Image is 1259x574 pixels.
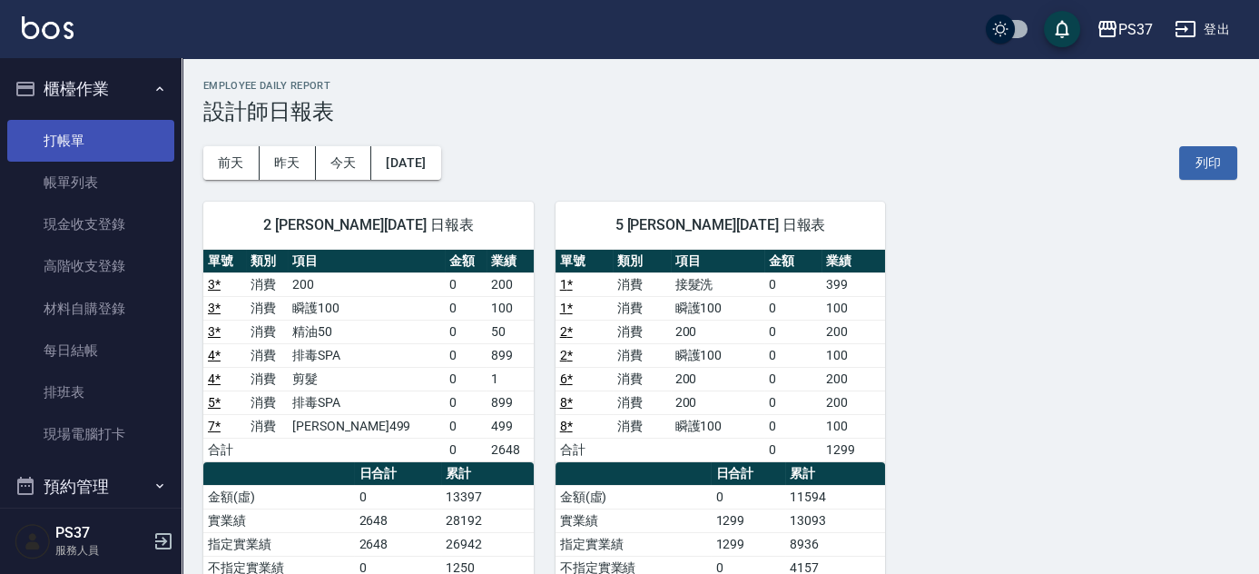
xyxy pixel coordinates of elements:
td: 消費 [613,272,670,296]
td: 899 [487,343,533,367]
td: 2648 [354,509,441,532]
a: 打帳單 [7,120,174,162]
td: 200 [821,320,885,343]
th: 業績 [487,250,533,273]
th: 業績 [821,250,885,273]
th: 項目 [288,250,444,273]
button: 列印 [1179,146,1237,180]
td: 消費 [246,296,289,320]
td: 0 [764,391,821,414]
button: 昨天 [260,146,316,180]
span: 5 [PERSON_NAME][DATE] 日報表 [577,216,864,234]
td: 13397 [441,485,533,509]
td: 13093 [785,509,885,532]
td: 0 [764,438,821,461]
td: 精油50 [288,320,444,343]
h5: PS37 [55,524,148,542]
td: 0 [764,272,821,296]
th: 類別 [246,250,289,273]
td: 26942 [441,532,533,556]
td: 200 [487,272,533,296]
td: 消費 [246,343,289,367]
td: 399 [821,272,885,296]
div: PS37 [1118,18,1153,41]
td: 合計 [203,438,246,461]
td: 2648 [354,532,441,556]
td: 8936 [785,532,885,556]
td: 200 [821,391,885,414]
td: 200 [671,391,764,414]
table: a dense table [203,250,534,462]
td: 1 [487,367,533,391]
td: 100 [821,296,885,320]
button: 預約管理 [7,463,174,510]
h3: 設計師日報表 [203,99,1237,124]
td: 剪髮 [288,367,444,391]
td: 0 [764,367,821,391]
td: 瞬護100 [288,296,444,320]
td: 200 [821,367,885,391]
img: Logo [22,16,74,39]
td: 0 [445,343,487,367]
a: 材料自購登錄 [7,288,174,330]
td: 899 [487,391,533,414]
td: 消費 [613,367,670,391]
button: PS37 [1089,11,1160,48]
td: 消費 [613,414,670,438]
p: 服務人員 [55,542,148,559]
td: 1299 [711,532,784,556]
button: save [1044,11,1080,47]
td: [PERSON_NAME]499 [288,414,444,438]
td: 合計 [556,438,613,461]
span: 2 [PERSON_NAME][DATE] 日報表 [225,216,512,234]
th: 累計 [441,462,533,486]
table: a dense table [556,250,886,462]
td: 0 [354,485,441,509]
td: 2648 [487,438,533,461]
td: 金額(虛) [203,485,354,509]
td: 瞬護100 [671,414,764,438]
td: 指定實業績 [203,532,354,556]
td: 排毒SPA [288,343,444,367]
a: 排班表 [7,371,174,413]
td: 指定實業績 [556,532,712,556]
td: 消費 [246,414,289,438]
td: 50 [487,320,533,343]
td: 200 [671,367,764,391]
td: 200 [671,320,764,343]
h2: Employee Daily Report [203,80,1237,92]
button: 登出 [1167,13,1237,46]
button: 今天 [316,146,372,180]
td: 消費 [246,272,289,296]
td: 499 [487,414,533,438]
td: 100 [821,414,885,438]
a: 每日結帳 [7,330,174,371]
td: 11594 [785,485,885,509]
th: 金額 [764,250,821,273]
td: 0 [445,272,487,296]
a: 帳單列表 [7,162,174,203]
td: 0 [445,391,487,414]
td: 0 [764,320,821,343]
td: 0 [445,296,487,320]
td: 100 [487,296,533,320]
a: 現場電腦打卡 [7,413,174,455]
a: 高階收支登錄 [7,245,174,287]
td: 消費 [613,296,670,320]
td: 瞬護100 [671,343,764,367]
td: 0 [445,414,487,438]
th: 類別 [613,250,670,273]
td: 0 [711,485,784,509]
td: 排毒SPA [288,391,444,414]
td: 消費 [246,391,289,414]
td: 0 [764,414,821,438]
th: 金額 [445,250,487,273]
th: 累計 [785,462,885,486]
th: 單號 [203,250,246,273]
td: 消費 [246,367,289,391]
td: 0 [445,367,487,391]
button: [DATE] [371,146,440,180]
td: 1299 [821,438,885,461]
th: 日合計 [711,462,784,486]
button: 櫃檯作業 [7,65,174,113]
